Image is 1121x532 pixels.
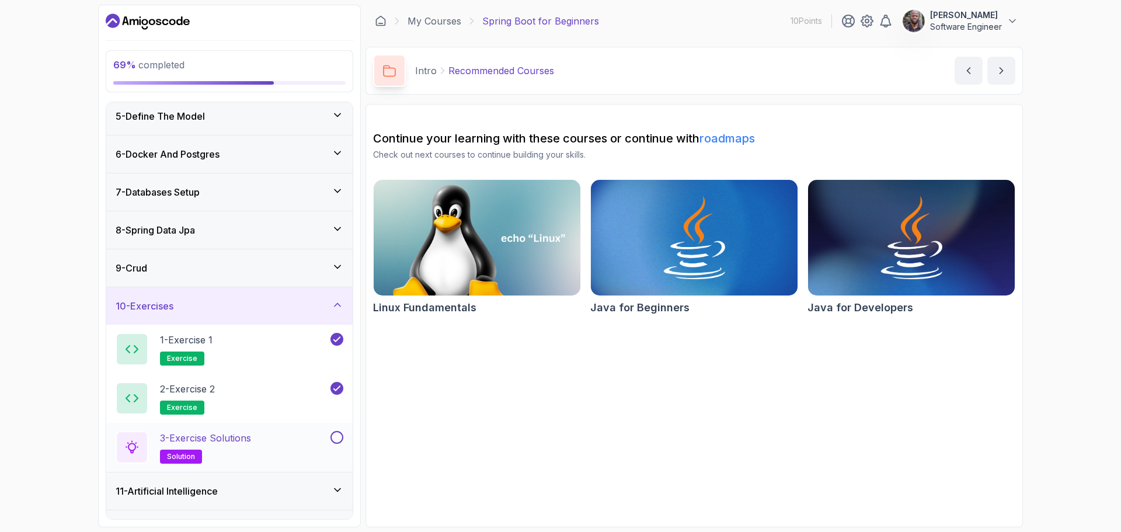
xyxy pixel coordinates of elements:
[955,57,983,85] button: previous content
[167,354,197,363] span: exercise
[106,135,353,173] button: 6-Docker And Postgres
[807,179,1015,316] a: Java for Developers cardJava for Developers
[116,333,343,366] button: 1-Exercise 1exercise
[116,299,173,313] h3: 10 - Exercises
[808,180,1015,295] img: Java for Developers card
[448,64,554,78] p: Recommended Courses
[160,333,213,347] p: 1 - Exercise 1
[791,15,822,27] p: 10 Points
[113,59,136,71] span: 69 %
[116,185,200,199] h3: 7 - Databases Setup
[591,180,798,295] img: Java for Beginners card
[807,300,913,316] h2: Java for Developers
[106,249,353,287] button: 9-Crud
[106,173,353,211] button: 7-Databases Setup
[116,223,195,237] h3: 8 - Spring Data Jpa
[408,14,461,28] a: My Courses
[590,300,690,316] h2: Java for Beginners
[373,130,1015,147] h2: Continue your learning with these courses or continue with
[373,300,476,316] h2: Linux Fundamentals
[106,211,353,249] button: 8-Spring Data Jpa
[106,287,353,325] button: 10-Exercises
[373,179,581,316] a: Linux Fundamentals cardLinux Fundamentals
[106,12,190,31] a: Dashboard
[930,21,1002,33] p: Software Engineer
[374,180,580,295] img: Linux Fundamentals card
[167,452,195,461] span: solution
[482,14,599,28] p: Spring Boot for Beginners
[116,484,218,498] h3: 11 - Artificial Intelligence
[375,15,387,27] a: Dashboard
[903,10,925,32] img: user profile image
[415,64,437,78] p: Intro
[160,431,251,445] p: 3 - Exercise Solutions
[930,9,1002,21] p: [PERSON_NAME]
[116,382,343,415] button: 2-Exercise 2exercise
[987,57,1015,85] button: next content
[106,472,353,510] button: 11-Artificial Intelligence
[113,59,184,71] span: completed
[160,382,215,396] p: 2 - Exercise 2
[167,403,197,412] span: exercise
[699,131,755,145] a: roadmaps
[116,147,220,161] h3: 6 - Docker And Postgres
[116,109,205,123] h3: 5 - Define The Model
[590,179,798,316] a: Java for Beginners cardJava for Beginners
[902,9,1018,33] button: user profile image[PERSON_NAME]Software Engineer
[116,261,147,275] h3: 9 - Crud
[373,149,1015,161] p: Check out next courses to continue building your skills.
[106,98,353,135] button: 5-Define The Model
[116,431,343,464] button: 3-Exercise Solutionssolution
